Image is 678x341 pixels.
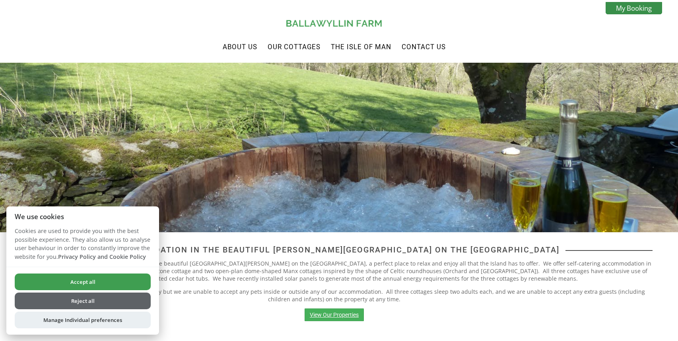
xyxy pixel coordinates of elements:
[606,2,662,14] a: My Booking
[16,260,653,282] p: Welcome to the website of [GEOGRAPHIC_DATA] in the beautiful [GEOGRAPHIC_DATA][PERSON_NAME] on th...
[15,293,151,309] button: Reject all
[6,213,159,220] h2: We use cookies
[223,43,257,51] a: About Us
[58,253,146,260] a: Privacy Policy and Cookie Policy
[103,245,565,254] span: Accommodation in the beautiful [PERSON_NAME][GEOGRAPHIC_DATA] on the [GEOGRAPHIC_DATA]
[15,312,151,328] button: Manage Individual preferences
[6,227,159,267] p: Cookies are used to provide you with the best possible experience. They also allow us to analyse ...
[15,274,151,290] button: Accept all
[268,43,321,51] a: Our Cottages
[402,43,446,51] a: Contact Us
[285,17,384,29] img: Ballawyllin Farm
[16,288,653,303] p: For detailed directions to us please click . Sorry but we are unable to accept any pets inside or...
[305,308,364,321] a: View Our Properties
[331,43,391,51] a: The Isle of Man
